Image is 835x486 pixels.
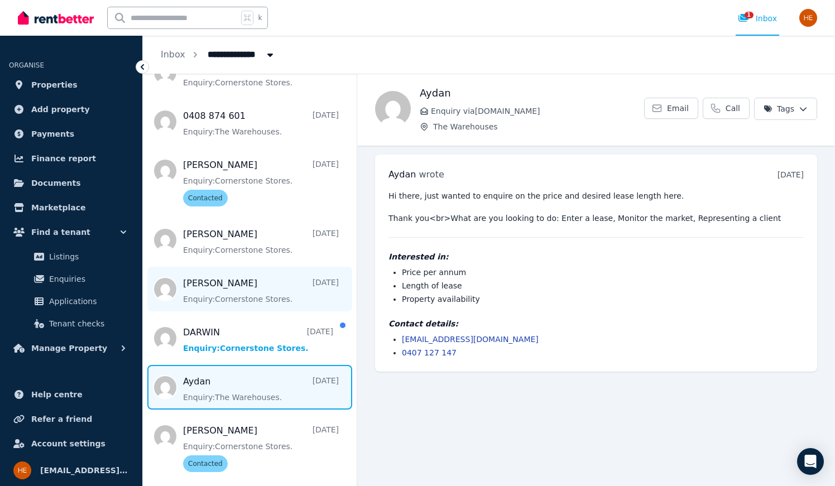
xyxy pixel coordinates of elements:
span: wrote [419,169,444,180]
a: Payments [9,123,133,145]
span: Tags [764,103,794,114]
span: Manage Property [31,341,107,355]
pre: Hi there, just wanted to enquire on the price and desired lease length here. Thank you<br>What ar... [388,190,804,224]
span: Call [726,103,740,114]
span: Help centre [31,388,83,401]
a: 0408 874 601[DATE]Enquiry:The Warehouses. [183,109,339,137]
a: Finance report [9,147,133,170]
span: Marketplace [31,201,85,214]
a: Properties [9,74,133,96]
li: Length of lease [402,280,804,291]
span: Payments [31,127,74,141]
img: hello@cornerstonestores.com [13,461,31,479]
button: Find a tenant [9,221,133,243]
button: Tags [754,98,817,120]
span: [EMAIL_ADDRESS][DOMAIN_NAME] [40,464,129,477]
a: [PERSON_NAME][DATE]Enquiry:Cornerstone Stores. [183,277,339,305]
span: The Warehouses [433,121,644,132]
img: RentBetter [18,9,94,26]
span: k [258,13,262,22]
a: Marketplace [9,196,133,219]
a: Inbox [161,49,185,60]
h4: Contact details: [388,318,804,329]
img: Aydan [375,91,411,127]
a: 0407 127 147 [402,348,457,357]
a: Help centre [9,383,133,406]
span: Properties [31,78,78,92]
a: [PERSON_NAME][DATE]Enquiry:Cornerstone Stores. [183,228,339,256]
span: Applications [49,295,124,308]
a: [PERSON_NAME][DATE]Enquiry:Cornerstone Stores.Contacted [183,424,339,472]
a: Account settings [9,432,133,455]
a: [PERSON_NAME][DATE]Enquiry:Cornerstone Stores.Contacted [183,158,339,206]
img: hello@cornerstonestores.com [799,9,817,27]
a: Refer a friend [9,408,133,430]
time: [DATE] [778,170,804,179]
span: Finance report [31,152,96,165]
a: Applications [13,290,129,312]
a: Listings [13,246,129,268]
span: Aydan [388,169,416,180]
span: Documents [31,176,81,190]
h4: Interested in: [388,251,804,262]
span: Enquiry via [DOMAIN_NAME] [431,105,644,117]
a: Email [644,98,698,119]
div: Inbox [738,13,777,24]
span: Email [667,103,689,114]
a: Documents [9,172,133,194]
a: Tenant checks [13,312,129,335]
nav: Breadcrumb [143,36,294,74]
h1: Aydan [420,85,644,101]
a: [EMAIL_ADDRESS][DOMAIN_NAME] [402,335,539,344]
span: Refer a friend [31,412,92,426]
a: Add property [9,98,133,121]
span: ORGANISE [9,61,44,69]
span: Find a tenant [31,225,90,239]
div: Open Intercom Messenger [797,448,824,475]
a: Aydan[DATE]Enquiry:The Warehouses. [183,375,339,403]
button: Manage Property [9,337,133,359]
span: Add property [31,103,90,116]
span: Enquiries [49,272,124,286]
span: Listings [49,250,124,263]
span: 1 [745,12,754,18]
a: DARWIN[DATE]Enquiry:Cornerstone Stores. [183,326,333,354]
span: Tenant checks [49,317,124,330]
li: Price per annum [402,267,804,278]
a: Enquiries [13,268,129,290]
a: Enquiry:Cornerstone Stores. [183,60,339,88]
span: Account settings [31,437,105,450]
li: Property availability [402,293,804,305]
a: Call [703,98,750,119]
